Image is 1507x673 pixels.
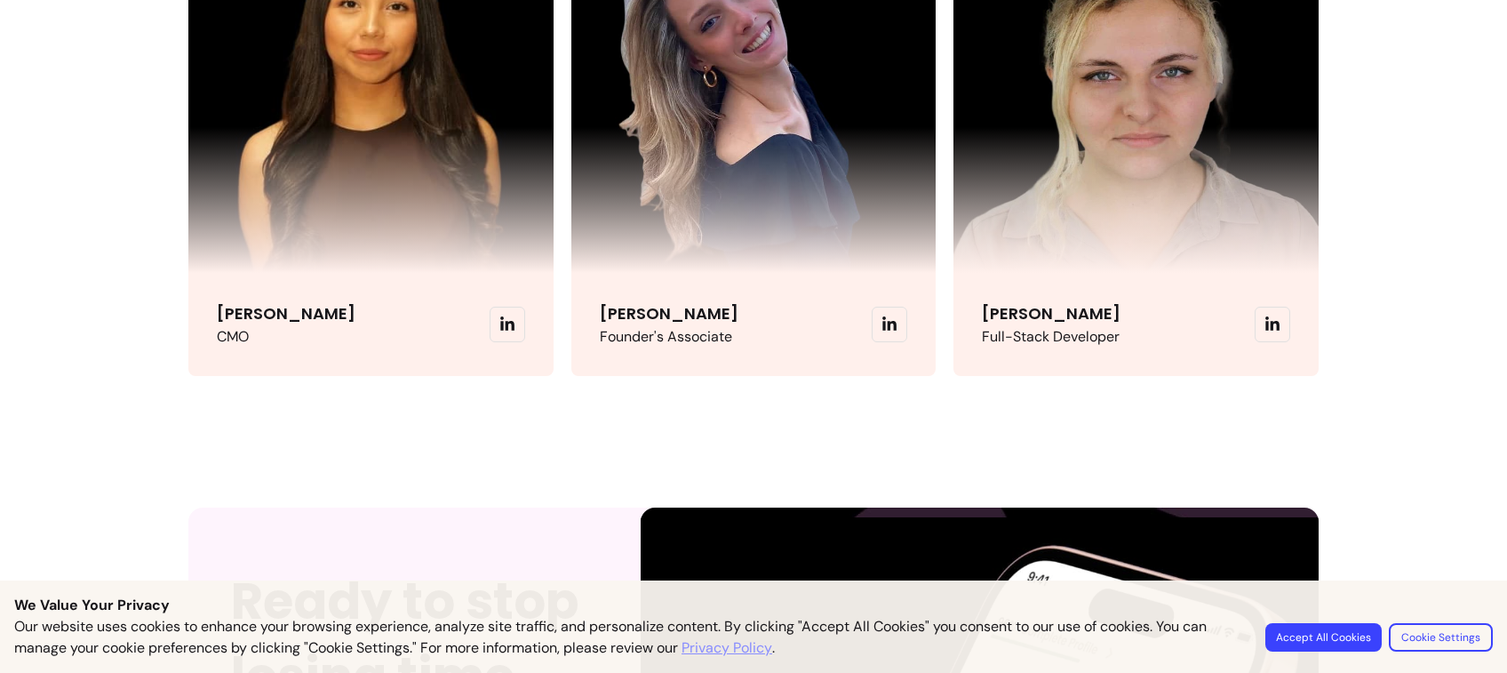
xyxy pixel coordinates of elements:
[982,326,1120,348] p: Full-Stack Developer
[14,595,1493,616] p: We Value Your Privacy
[14,616,1244,659] p: Our website uses cookies to enhance your browsing experience, analyze site traffic, and personali...
[682,637,772,659] a: Privacy Policy
[217,326,355,348] p: CMO
[600,301,738,326] p: [PERSON_NAME]
[600,326,738,348] p: Founder's Associate
[1389,623,1493,652] button: Cookie Settings
[1265,623,1382,652] button: Accept All Cookies
[217,301,355,326] p: [PERSON_NAME]
[982,301,1120,326] p: [PERSON_NAME]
